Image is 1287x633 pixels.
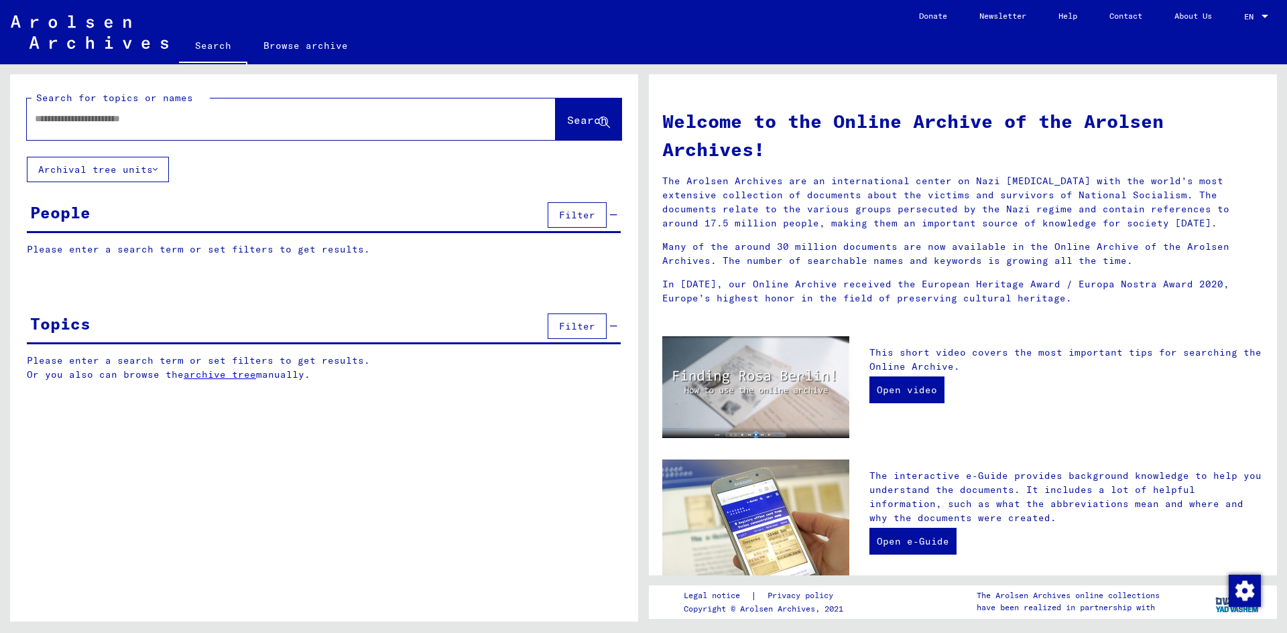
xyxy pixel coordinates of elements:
[662,277,1264,305] p: In [DATE], our Online Archive received the European Heritage Award / Europa Nostra Award 2020, Eu...
[30,311,90,336] div: Topics
[662,336,849,438] img: video.jpg
[30,200,90,224] div: People
[247,29,364,62] a: Browse archive
[567,113,607,127] span: Search
[684,603,849,615] p: Copyright © Arolsen Archives, 2021
[36,92,193,104] mat-label: Search for topics or names
[977,589,1160,602] p: The Arolsen Archives online collections
[662,107,1264,163] h1: Welcome to the Online Archive of the Arolsen Archives!
[869,346,1264,374] p: This short video covers the most important tips for searching the Online Archive.
[184,368,256,380] a: archive tree
[869,376,944,403] a: Open video
[1244,12,1259,21] span: EN
[662,460,849,584] img: eguide.jpg
[977,602,1160,614] p: have been realized in partnership with
[684,589,849,603] div: |
[27,242,621,257] p: Please enter a search term or set filters to get results.
[559,209,595,221] span: Filter
[869,528,957,555] a: Open e-Guide
[869,469,1264,525] p: The interactive e-Guide provides background knowledge to help you understand the documents. It in...
[1229,575,1261,607] img: Change consent
[662,240,1264,268] p: Many of the around 30 million documents are now available in the Online Archive of the Arolsen Ar...
[27,354,621,382] p: Please enter a search term or set filters to get results. Or you also can browse the manually.
[556,98,621,140] button: Search
[559,320,595,332] span: Filter
[684,589,751,603] a: Legal notice
[11,15,168,49] img: Arolsen_neg.svg
[662,174,1264,230] p: The Arolsen Archives are an international center on Nazi [MEDICAL_DATA] with the world’s most ext...
[548,202,607,228] button: Filter
[1213,585,1263,618] img: yv_logo.png
[179,29,247,64] a: Search
[548,313,607,339] button: Filter
[757,589,849,603] a: Privacy policy
[1228,574,1260,606] div: Change consent
[27,157,169,182] button: Archival tree units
